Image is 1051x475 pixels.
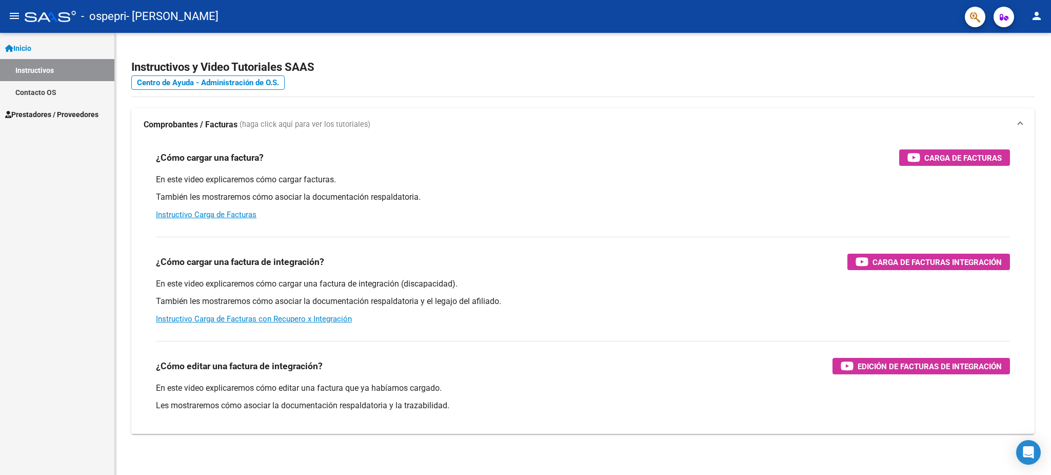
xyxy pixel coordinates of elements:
[5,109,98,120] span: Prestadores / Proveedores
[131,75,285,90] a: Centro de Ayuda - Administración de O.S.
[156,192,1010,203] p: También les mostraremos cómo asociar la documentación respaldatoria.
[156,278,1010,290] p: En este video explicaremos cómo cargar una factura de integración (discapacidad).
[872,256,1002,269] span: Carga de Facturas Integración
[240,119,370,130] span: (haga click aquí para ver los tutoriales)
[156,400,1010,411] p: Les mostraremos cómo asociar la documentación respaldatoria y la trazabilidad.
[156,383,1010,394] p: En este video explicaremos cómo editar una factura que ya habíamos cargado.
[847,254,1010,270] button: Carga de Facturas Integración
[832,358,1010,374] button: Edición de Facturas de integración
[131,58,1035,77] h2: Instructivos y Video Tutoriales SAAS
[1016,440,1041,465] div: Open Intercom Messenger
[924,151,1002,164] span: Carga de Facturas
[1030,10,1043,22] mat-icon: person
[5,43,31,54] span: Inicio
[126,5,219,28] span: - [PERSON_NAME]
[81,5,126,28] span: - ospepri
[156,174,1010,185] p: En este video explicaremos cómo cargar facturas.
[131,141,1035,434] div: Comprobantes / Facturas (haga click aquí para ver los tutoriales)
[156,210,256,219] a: Instructivo Carga de Facturas
[156,296,1010,307] p: También les mostraremos cómo asociar la documentación respaldatoria y el legajo del afiliado.
[144,119,237,130] strong: Comprobantes / Facturas
[156,255,324,269] h3: ¿Cómo cargar una factura de integración?
[156,150,264,165] h3: ¿Cómo cargar una factura?
[131,108,1035,141] mat-expansion-panel-header: Comprobantes / Facturas (haga click aquí para ver los tutoriales)
[858,360,1002,373] span: Edición de Facturas de integración
[899,149,1010,166] button: Carga de Facturas
[156,314,352,324] a: Instructivo Carga de Facturas con Recupero x Integración
[8,10,21,22] mat-icon: menu
[156,359,323,373] h3: ¿Cómo editar una factura de integración?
